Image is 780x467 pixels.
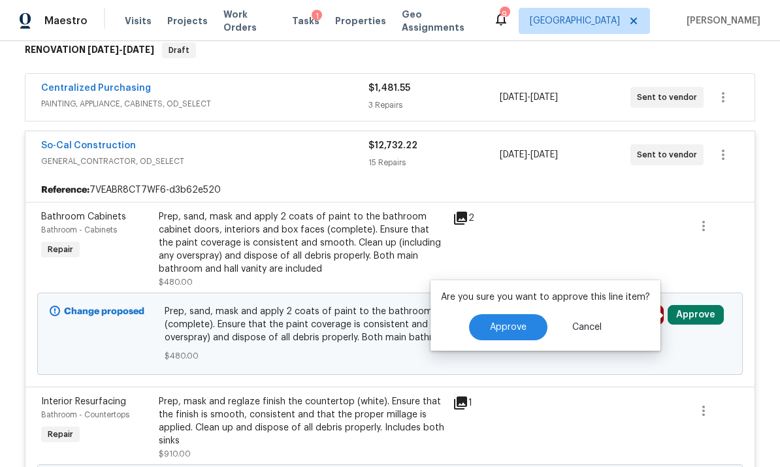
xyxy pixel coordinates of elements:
[25,178,755,202] div: 7VEABR8CT7WF6-d3b62e520
[41,141,136,150] a: So-Cal Construction
[223,8,276,34] span: Work Orders
[25,42,154,58] h6: RENOVATION
[292,16,319,25] span: Tasks
[41,184,89,197] b: Reference:
[42,428,78,441] span: Repair
[368,84,410,93] span: $1,481.55
[41,155,368,168] span: GENERAL_CONTRACTOR, OD_SELECT
[41,411,129,419] span: Bathroom - Countertops
[165,349,616,362] span: $480.00
[42,243,78,256] span: Repair
[64,307,144,316] b: Change proposed
[453,210,504,226] div: 2
[123,45,154,54] span: [DATE]
[41,397,126,406] span: Interior Resurfacing
[441,291,650,304] p: Are you sure you want to approve this line item?
[500,93,527,102] span: [DATE]
[500,91,558,104] span: -
[530,150,558,159] span: [DATE]
[88,45,119,54] span: [DATE]
[159,278,193,286] span: $480.00
[490,323,527,332] span: Approve
[41,226,117,234] span: Bathroom - Cabinets
[551,314,623,340] button: Cancel
[530,14,620,27] span: [GEOGRAPHIC_DATA]
[44,14,88,27] span: Maestro
[572,323,602,332] span: Cancel
[41,97,368,110] span: PAINTING, APPLIANCE, CABINETS, OD_SELECT
[500,8,509,21] div: 9
[41,84,151,93] a: Centralized Purchasing
[159,210,445,276] div: Prep, sand, mask and apply 2 coats of paint to the bathroom cabinet doors, interiors and box face...
[159,450,191,458] span: $910.00
[368,156,499,169] div: 15 Repairs
[125,14,152,27] span: Visits
[500,150,527,159] span: [DATE]
[637,91,702,104] span: Sent to vendor
[368,99,499,112] div: 3 Repairs
[21,29,759,71] div: RENOVATION [DATE]-[DATE]Draft
[637,148,702,161] span: Sent to vendor
[159,395,445,447] div: Prep, mask and reglaze finish the countertop (white). Ensure that the finish is smooth, consisten...
[402,8,478,34] span: Geo Assignments
[681,14,760,27] span: [PERSON_NAME]
[312,10,322,23] div: 1
[668,305,724,325] button: Approve
[530,93,558,102] span: [DATE]
[165,305,616,344] span: Prep, sand, mask and apply 2 coats of paint to the bathroom cabinet doors, interiors and box face...
[500,148,558,161] span: -
[368,141,417,150] span: $12,732.22
[41,212,126,221] span: Bathroom Cabinets
[167,14,208,27] span: Projects
[453,395,504,411] div: 1
[88,45,154,54] span: -
[163,44,195,57] span: Draft
[469,314,547,340] button: Approve
[335,14,386,27] span: Properties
